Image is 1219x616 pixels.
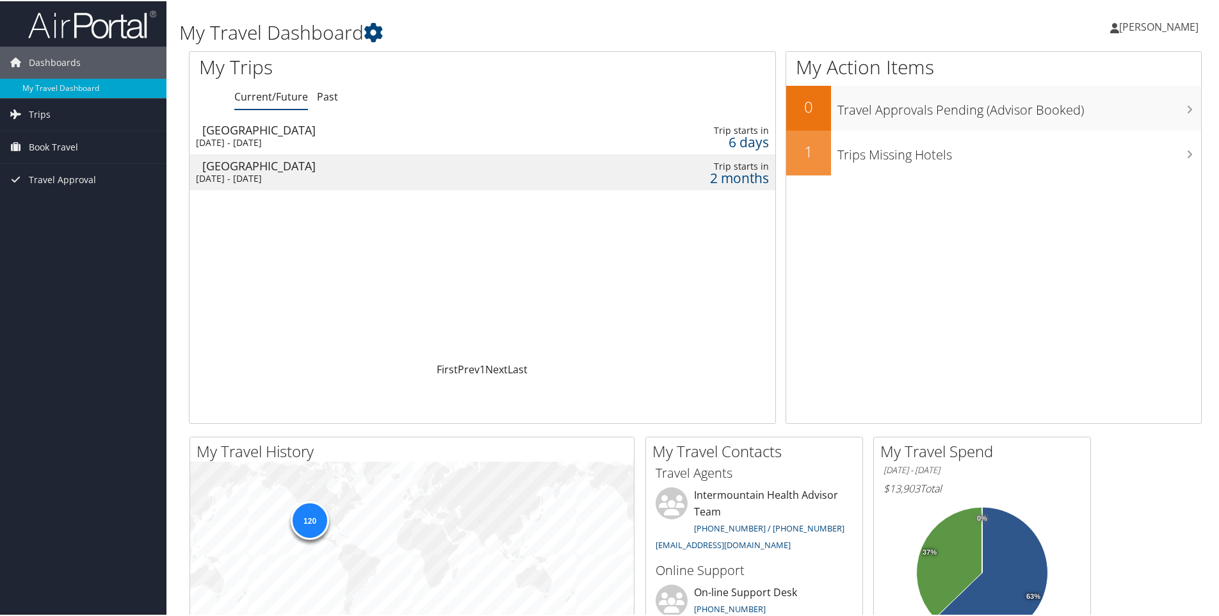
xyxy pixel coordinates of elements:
h2: My Travel History [197,439,634,461]
h2: My Travel Contacts [652,439,862,461]
div: 120 [291,500,329,539]
a: Prev [458,361,480,375]
a: [PHONE_NUMBER] [694,602,766,613]
a: 0Travel Approvals Pending (Advisor Booked) [786,85,1201,129]
img: airportal-logo.png [28,8,156,38]
div: 2 months [631,171,768,182]
h3: Travel Approvals Pending (Advisor Booked) [837,93,1201,118]
a: First [437,361,458,375]
tspan: 37% [923,547,937,555]
a: [EMAIL_ADDRESS][DOMAIN_NAME] [656,538,791,549]
a: Past [317,88,338,102]
a: Current/Future [234,88,308,102]
a: Next [485,361,508,375]
h2: 1 [786,140,831,161]
a: 1Trips Missing Hotels [786,129,1201,174]
span: [PERSON_NAME] [1119,19,1199,33]
li: Intermountain Health Advisor Team [649,486,859,555]
h3: Trips Missing Hotels [837,138,1201,163]
a: [PHONE_NUMBER] / [PHONE_NUMBER] [694,521,844,533]
h3: Travel Agents [656,463,853,481]
div: Trip starts in [631,159,768,171]
h6: [DATE] - [DATE] [884,463,1081,475]
div: [GEOGRAPHIC_DATA] [202,123,566,134]
h2: My Travel Spend [880,439,1090,461]
span: Dashboards [29,45,81,77]
h3: Online Support [656,560,853,578]
span: Travel Approval [29,163,96,195]
tspan: 0% [977,514,987,521]
div: Trip starts in [631,124,768,135]
a: Last [508,361,528,375]
tspan: 63% [1026,592,1040,599]
div: [GEOGRAPHIC_DATA] [202,159,566,170]
div: [DATE] - [DATE] [196,172,560,183]
a: [PERSON_NAME] [1110,6,1211,45]
span: Book Travel [29,130,78,162]
span: Trips [29,97,51,129]
div: [DATE] - [DATE] [196,136,560,147]
h1: My Action Items [786,53,1201,79]
h1: My Trips [199,53,522,79]
span: $13,903 [884,480,920,494]
h2: 0 [786,95,831,117]
div: 6 days [631,135,768,147]
h6: Total [884,480,1081,494]
h1: My Travel Dashboard [179,18,868,45]
a: 1 [480,361,485,375]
